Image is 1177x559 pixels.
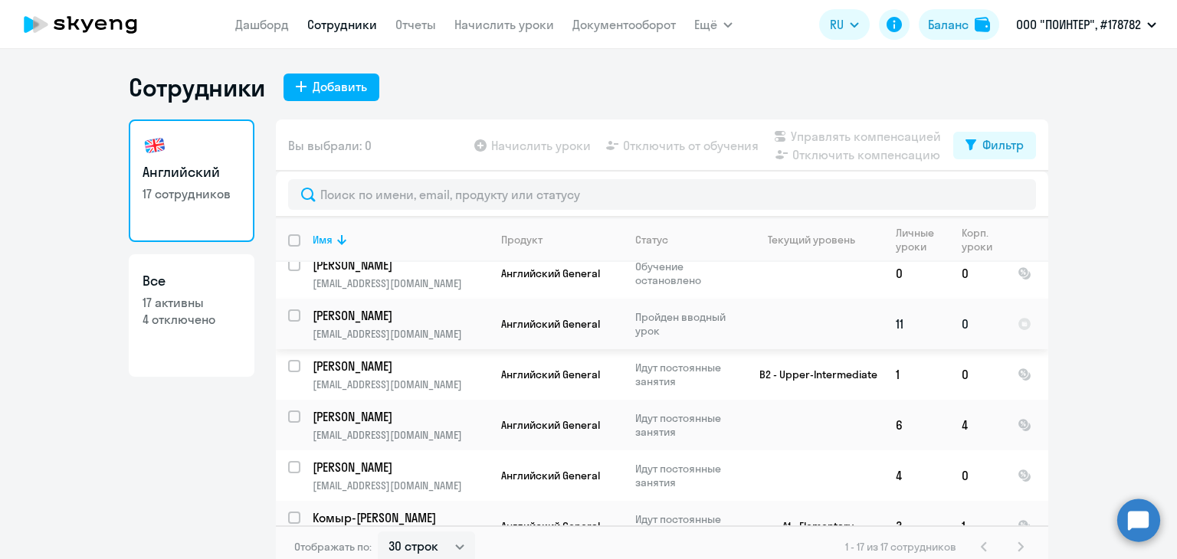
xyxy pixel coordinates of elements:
a: [PERSON_NAME] [313,257,488,273]
td: 1 [884,349,949,400]
span: Английский General [501,418,600,432]
p: 4 отключено [143,311,241,328]
a: Комыр-[PERSON_NAME] [313,509,488,526]
p: Идут постоянные занятия [635,361,740,388]
div: Имя [313,233,333,247]
a: Документооборот [572,17,676,32]
div: Фильтр [982,136,1024,154]
td: 0 [949,248,1005,299]
button: Добавить [284,74,379,101]
p: Обучение остановлено [635,260,740,287]
div: Продукт [501,233,622,247]
img: english [143,133,167,158]
div: Имя [313,233,488,247]
div: Корп. уроки [962,226,1005,253]
a: [PERSON_NAME] [313,459,488,476]
p: Комыр-[PERSON_NAME] [313,509,486,526]
a: Дашборд [235,17,289,32]
p: ООО "ПОИНТЕР", #178782 [1016,15,1141,34]
div: Добавить [313,77,367,96]
p: [PERSON_NAME] [313,358,486,374]
a: Отчеты [395,17,436,32]
span: Ещё [694,15,717,34]
a: Начислить уроки [454,17,554,32]
a: Сотрудники [307,17,377,32]
td: B2 - Upper-Intermediate [741,349,884,400]
p: [PERSON_NAME] [313,307,486,324]
span: Вы выбрали: 0 [288,136,372,155]
div: Текущий уровень [768,233,855,247]
span: Отображать по: [294,540,372,554]
td: 0 [949,349,1005,400]
a: [PERSON_NAME] [313,358,488,374]
td: 3 [884,501,949,551]
button: ООО "ПОИНТЕР", #178782 [1008,6,1164,43]
a: Все17 активны4 отключено [129,254,254,377]
div: Корп. уроки [962,226,995,253]
div: Продукт [501,233,543,247]
td: 1 [949,501,1005,551]
p: [EMAIL_ADDRESS][DOMAIN_NAME] [313,327,488,341]
td: 0 [949,450,1005,501]
button: RU [819,9,870,40]
p: [PERSON_NAME] [313,257,486,273]
div: Текущий уровень [753,233,883,247]
span: Английский General [501,519,600,533]
p: Идут постоянные занятия [635,512,740,540]
td: 4 [884,450,949,501]
td: 11 [884,299,949,349]
img: balance [975,17,990,32]
p: [EMAIL_ADDRESS][DOMAIN_NAME] [313,428,488,442]
div: Баланс [928,15,969,34]
td: 4 [949,400,1005,450]
a: Английский17 сотрудников [129,119,254,242]
p: Пройден вводный урок [635,310,740,338]
a: [PERSON_NAME] [313,307,488,324]
a: [PERSON_NAME] [313,408,488,425]
span: Английский General [501,266,600,280]
button: Балансbalance [919,9,999,40]
td: 0 [884,248,949,299]
td: A1 - Elementary [741,501,884,551]
span: Английский General [501,317,600,331]
p: Идут постоянные занятия [635,462,740,489]
p: [PERSON_NAME] [313,408,486,425]
span: 1 - 17 из 17 сотрудников [845,540,956,554]
div: Статус [635,233,668,247]
button: Ещё [694,9,733,40]
span: Английский General [501,469,600,482]
h1: Сотрудники [129,72,265,103]
button: Фильтр [953,132,1036,159]
h3: Все [143,271,241,291]
h3: Английский [143,162,241,182]
div: Личные уроки [896,226,949,253]
span: Английский General [501,368,600,381]
div: Статус [635,233,740,247]
p: [EMAIL_ADDRESS][DOMAIN_NAME] [313,276,488,290]
p: 17 сотрудников [143,185,241,202]
input: Поиск по имени, email, продукту или статусу [288,179,1036,210]
p: [PERSON_NAME] [313,459,486,476]
div: Личные уроки [896,226,939,253]
span: RU [830,15,844,34]
td: 6 [884,400,949,450]
td: 0 [949,299,1005,349]
p: 17 активны [143,294,241,311]
p: [EMAIL_ADDRESS][DOMAIN_NAME] [313,479,488,492]
p: Идут постоянные занятия [635,411,740,439]
p: [EMAIL_ADDRESS][DOMAIN_NAME] [313,378,488,391]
